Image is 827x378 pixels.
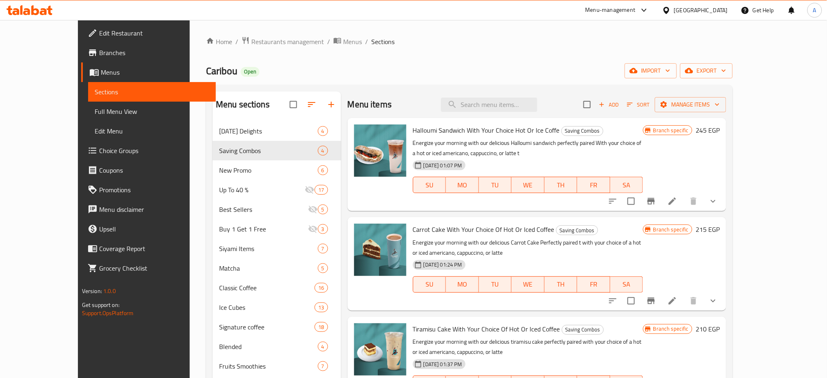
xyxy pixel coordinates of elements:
[365,37,368,47] li: /
[581,179,607,191] span: FR
[219,146,318,156] div: Saving Combos
[219,224,308,234] span: Buy 1 Get 1 Free
[95,87,210,97] span: Sections
[708,196,718,206] svg: Show Choices
[213,337,341,356] div: Blended4
[420,162,466,169] span: [DATE] 01:07 PM
[667,196,677,206] a: Edit menu item
[219,322,315,332] div: Signature coffee
[449,278,475,290] span: MO
[95,126,210,136] span: Edit Menu
[413,337,643,357] p: Energize your morning with our delicious tiramisu cake perfectly paired with your choice of a hot...
[515,179,541,191] span: WE
[318,244,328,253] div: items
[625,98,652,111] button: Sort
[213,141,341,160] div: Saving Combos4
[512,177,544,193] button: WE
[650,226,692,233] span: Branch specific
[219,205,308,214] div: Best Sellers
[318,362,328,370] span: 7
[219,342,318,351] div: Blended
[318,361,328,371] div: items
[577,276,610,293] button: FR
[315,186,327,194] span: 17
[417,179,443,191] span: SU
[577,177,610,193] button: FR
[99,146,210,156] span: Choice Groups
[88,102,216,121] a: Full Menu View
[88,121,216,141] a: Edit Menu
[631,66,670,76] span: import
[81,62,216,82] a: Menus
[548,278,574,290] span: TH
[99,28,210,38] span: Edit Restaurant
[545,177,577,193] button: TH
[81,239,216,258] a: Coverage Report
[213,219,341,239] div: Buy 1 Get 1 Free3
[82,300,120,310] span: Get support on:
[318,146,328,156] div: items
[219,263,318,273] div: Matcha
[206,36,733,47] nav: breadcrumb
[318,147,328,155] span: 4
[81,23,216,43] a: Edit Restaurant
[413,323,560,335] span: Tiramisu Cake With Your Choice Of Hot Or Iced Coffee
[82,286,102,296] span: Version:
[667,296,677,306] a: Edit menu item
[413,276,446,293] button: SU
[321,95,341,114] button: Add section
[413,223,554,236] span: Carrot Cake With Your Choice Of Hot Or Iced Coffee
[449,179,475,191] span: MO
[219,244,318,253] span: Siyami Items
[413,138,643,158] p: Energize your morning with our delicious Halloumi sandwich perfectly paired With your choice of a...
[95,107,210,116] span: Full Menu View
[562,325,604,335] div: Saving Combos
[302,95,321,114] span: Sort sections
[413,124,560,136] span: Halloumi Sandwich With Your Choice Hot Or Ice Coffe
[603,291,623,311] button: sort-choices
[562,325,603,334] span: Saving Combos
[581,278,607,290] span: FR
[213,317,341,337] div: Signature coffee18
[213,121,341,141] div: [DATE] Delights4
[354,323,406,376] img: Tiramisu Cake With Your Choice Of Hot Or Iced Coffee
[813,6,816,15] span: A
[354,224,406,276] img: Carrot Cake With Your Choice Of Hot Or Iced Coffee
[557,226,598,235] span: Saving Combos
[446,177,479,193] button: MO
[687,66,726,76] span: export
[650,127,692,134] span: Branch specific
[315,304,327,311] span: 13
[627,100,650,109] span: Sort
[213,200,341,219] div: Best Sellers5
[219,283,315,293] span: Classic Coffee
[318,245,328,253] span: 7
[81,160,216,180] a: Coupons
[88,82,216,102] a: Sections
[315,323,327,331] span: 18
[213,239,341,258] div: Siyami Items7
[343,37,362,47] span: Menus
[327,37,330,47] li: /
[99,165,210,175] span: Coupons
[318,206,328,213] span: 5
[235,37,238,47] li: /
[598,100,620,109] span: Add
[603,191,623,211] button: sort-choices
[614,179,640,191] span: SA
[318,205,328,214] div: items
[219,361,318,371] div: Fruits Smoothies
[371,37,395,47] span: Sections
[318,127,328,135] span: 4
[680,63,733,78] button: export
[318,225,328,233] span: 3
[219,126,318,136] span: [DATE] Delights
[420,360,466,368] span: [DATE] 01:37 PM
[482,278,508,290] span: TU
[585,5,636,15] div: Menu-management
[479,276,512,293] button: TU
[251,37,324,47] span: Restaurants management
[641,291,661,311] button: Branch-specific-item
